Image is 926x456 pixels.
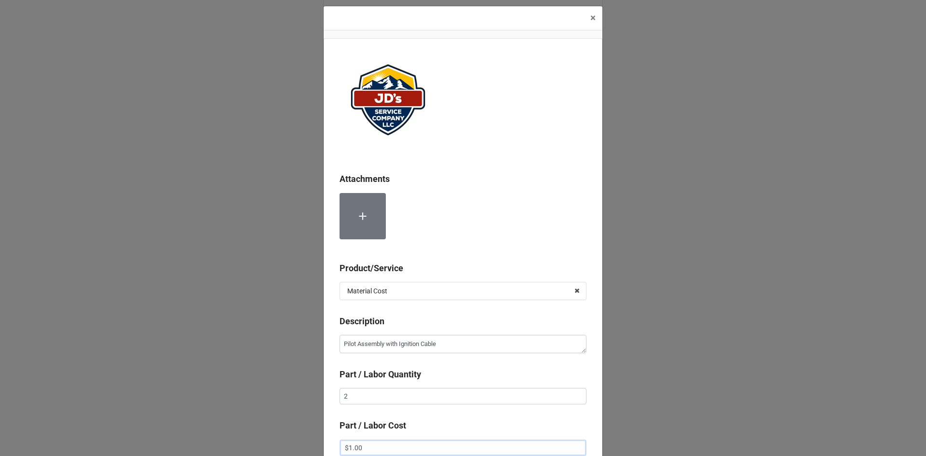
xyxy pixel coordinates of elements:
[340,315,384,328] label: Description
[590,12,596,24] span: ×
[347,288,387,294] div: Material Cost
[340,262,403,275] label: Product/Service
[340,335,586,353] textarea: Pilot Assembly with Ignition Cable
[340,419,406,432] label: Part / Labor Cost
[340,368,421,381] label: Part / Labor Quantity
[340,54,436,146] img: ePqffAuANl%2FJDServiceCoLogo_website.png
[340,172,390,186] label: Attachments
